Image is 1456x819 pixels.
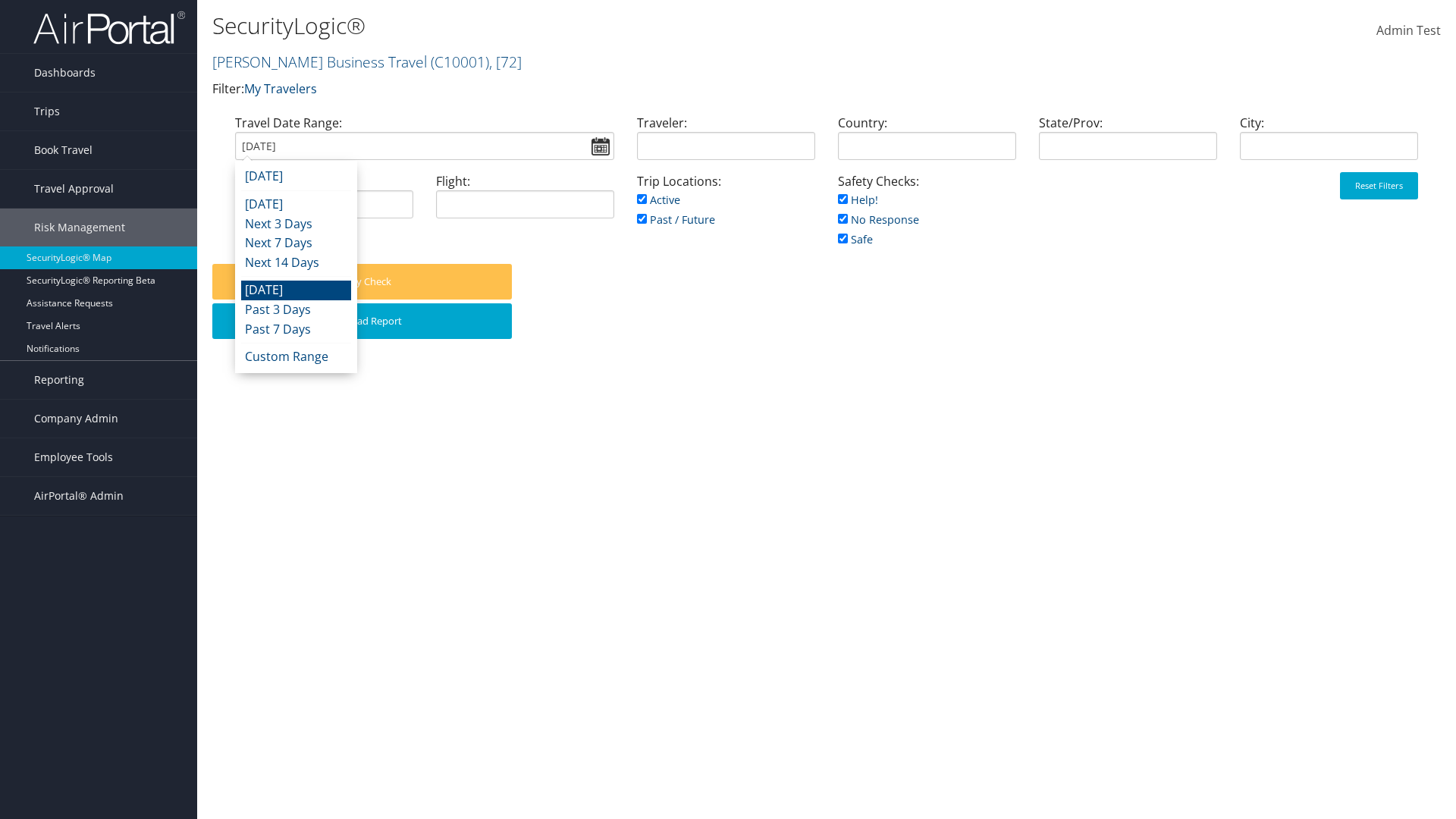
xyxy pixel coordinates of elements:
[212,264,512,300] button: Safety Check
[241,215,351,234] li: Next 3 Days
[244,80,317,97] a: My Travelers
[241,253,351,273] li: Next 14 Days
[827,114,1028,172] div: Country:
[34,361,84,399] span: Reporting
[827,172,1028,264] div: Safety Checks:
[1228,114,1429,172] div: City:
[489,52,522,72] span: , [ 72 ]
[241,281,351,300] li: [DATE]
[838,232,873,246] a: Safe
[224,114,626,172] div: Travel Date Range:
[34,400,118,438] span: Company Admin
[1340,172,1418,199] button: Reset Filters
[1028,114,1228,172] div: State/Prov:
[34,170,114,208] span: Travel Approval
[34,93,60,130] span: Trips
[241,320,351,340] li: Past 7 Days
[212,80,1031,99] p: Filter:
[637,193,680,207] a: Active
[34,131,93,169] span: Book Travel
[431,52,489,72] span: ( C10001 )
[33,10,185,45] img: airportal-logo.png
[626,172,827,244] div: Trip Locations:
[637,212,715,227] a: Past / Future
[34,209,125,246] span: Risk Management
[241,347,351,367] li: Custom Range
[212,52,522,72] a: [PERSON_NAME] Business Travel
[241,300,351,320] li: Past 3 Days
[224,172,425,231] div: Air/Hotel/Rail:
[425,172,626,231] div: Flight:
[241,195,351,215] li: [DATE]
[1376,8,1441,55] a: Admin Test
[212,10,1031,42] h1: SecurityLogic®
[34,54,96,92] span: Dashboards
[212,303,512,339] button: Download Report
[838,212,919,227] a: No Response
[241,167,351,187] li: [DATE]
[626,114,827,172] div: Traveler:
[34,477,124,515] span: AirPortal® Admin
[1376,22,1441,39] span: Admin Test
[241,234,351,253] li: Next 7 Days
[34,438,113,476] span: Employee Tools
[838,193,878,207] a: Help!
